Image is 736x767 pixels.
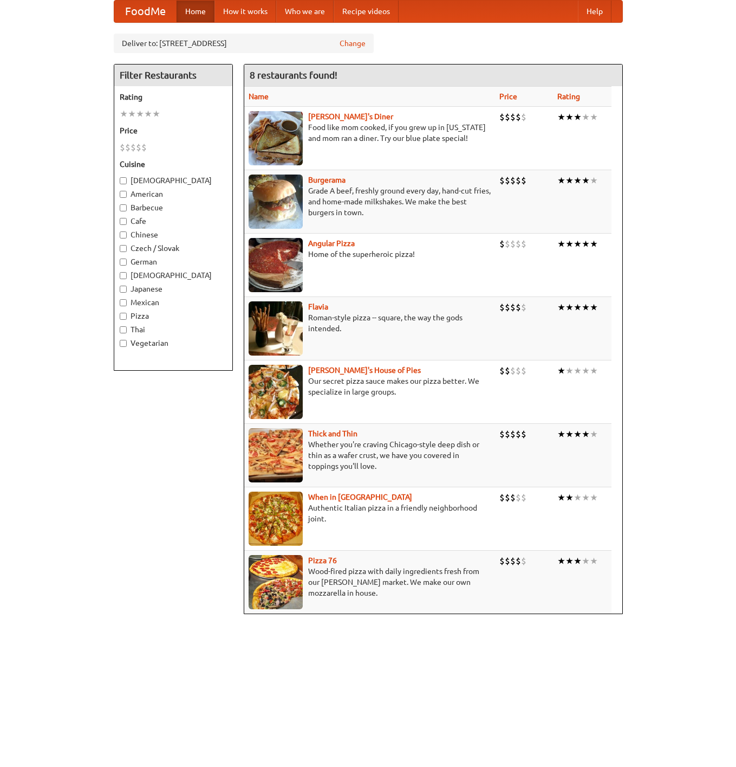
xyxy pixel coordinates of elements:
[120,141,125,153] li: $
[574,175,582,186] li: ★
[249,249,491,260] p: Home of the superheroic pizza!
[516,492,521,504] li: $
[499,492,505,504] li: $
[250,70,337,80] ng-pluralize: 8 restaurants found!
[499,175,505,186] li: $
[120,108,128,120] li: ★
[214,1,276,22] a: How it works
[308,112,393,121] b: [PERSON_NAME]'s Diner
[582,555,590,567] li: ★
[114,34,374,53] div: Deliver to: [STREET_ADDRESS]
[249,376,491,397] p: Our secret pizza sauce makes our pizza better. We specialize in large groups.
[120,204,127,211] input: Barbecue
[565,555,574,567] li: ★
[510,111,516,123] li: $
[120,243,227,254] label: Czech / Slovak
[120,256,227,267] label: German
[521,428,526,440] li: $
[120,216,227,227] label: Cafe
[521,175,526,186] li: $
[120,218,127,225] input: Cafe
[308,239,355,248] a: Angular Pizza
[249,312,491,334] p: Roman-style pizza -- square, the way the gods intended.
[574,492,582,504] li: ★
[308,493,412,501] a: When in [GEOGRAPHIC_DATA]
[557,555,565,567] li: ★
[308,556,337,565] a: Pizza 76
[249,365,303,419] img: luigis.jpg
[565,492,574,504] li: ★
[574,111,582,123] li: ★
[521,555,526,567] li: $
[516,175,521,186] li: $
[557,301,565,313] li: ★
[582,175,590,186] li: ★
[120,340,127,347] input: Vegetarian
[120,191,127,198] input: American
[574,365,582,377] li: ★
[505,428,510,440] li: $
[249,122,491,144] p: Food like mom cooked, if you grew up in [US_STATE] and mom ran a diner. Try our blue plate special!
[249,428,303,482] img: thick.jpg
[521,301,526,313] li: $
[276,1,334,22] a: Who we are
[120,259,127,266] input: German
[565,111,574,123] li: ★
[120,177,127,184] input: [DEMOGRAPHIC_DATA]
[557,92,580,101] a: Rating
[510,238,516,250] li: $
[249,439,491,472] p: Whether you're craving Chicago-style deep dish or thin as a wafer crust, we have you covered in t...
[499,92,517,101] a: Price
[499,301,505,313] li: $
[120,189,227,199] label: American
[120,92,227,102] h5: Rating
[308,366,421,375] b: [PERSON_NAME]'s House of Pies
[120,297,227,308] label: Mexican
[516,365,521,377] li: $
[120,272,127,279] input: [DEMOGRAPHIC_DATA]
[565,365,574,377] li: ★
[308,176,346,184] a: Burgerama
[249,185,491,218] p: Grade A beef, freshly ground every day, hand-cut fries, and home-made milkshakes. We make the bes...
[249,492,303,546] img: wheninrome.jpg
[510,492,516,504] li: $
[565,301,574,313] li: ★
[120,175,227,186] label: [DEMOGRAPHIC_DATA]
[308,302,328,311] a: Flavia
[565,238,574,250] li: ★
[308,429,357,438] b: Thick and Thin
[582,428,590,440] li: ★
[120,159,227,170] h5: Cuisine
[510,555,516,567] li: $
[521,111,526,123] li: $
[125,141,131,153] li: $
[499,365,505,377] li: $
[120,229,227,240] label: Chinese
[590,428,598,440] li: ★
[557,365,565,377] li: ★
[505,111,510,123] li: $
[128,108,136,120] li: ★
[249,238,303,292] img: angular.jpg
[152,108,160,120] li: ★
[590,111,598,123] li: ★
[120,313,127,320] input: Pizza
[136,141,141,153] li: $
[590,175,598,186] li: ★
[565,175,574,186] li: ★
[516,111,521,123] li: $
[510,365,516,377] li: $
[120,231,127,239] input: Chinese
[141,141,147,153] li: $
[521,238,526,250] li: $
[120,338,227,349] label: Vegetarian
[574,555,582,567] li: ★
[574,301,582,313] li: ★
[177,1,214,22] a: Home
[131,141,136,153] li: $
[582,301,590,313] li: ★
